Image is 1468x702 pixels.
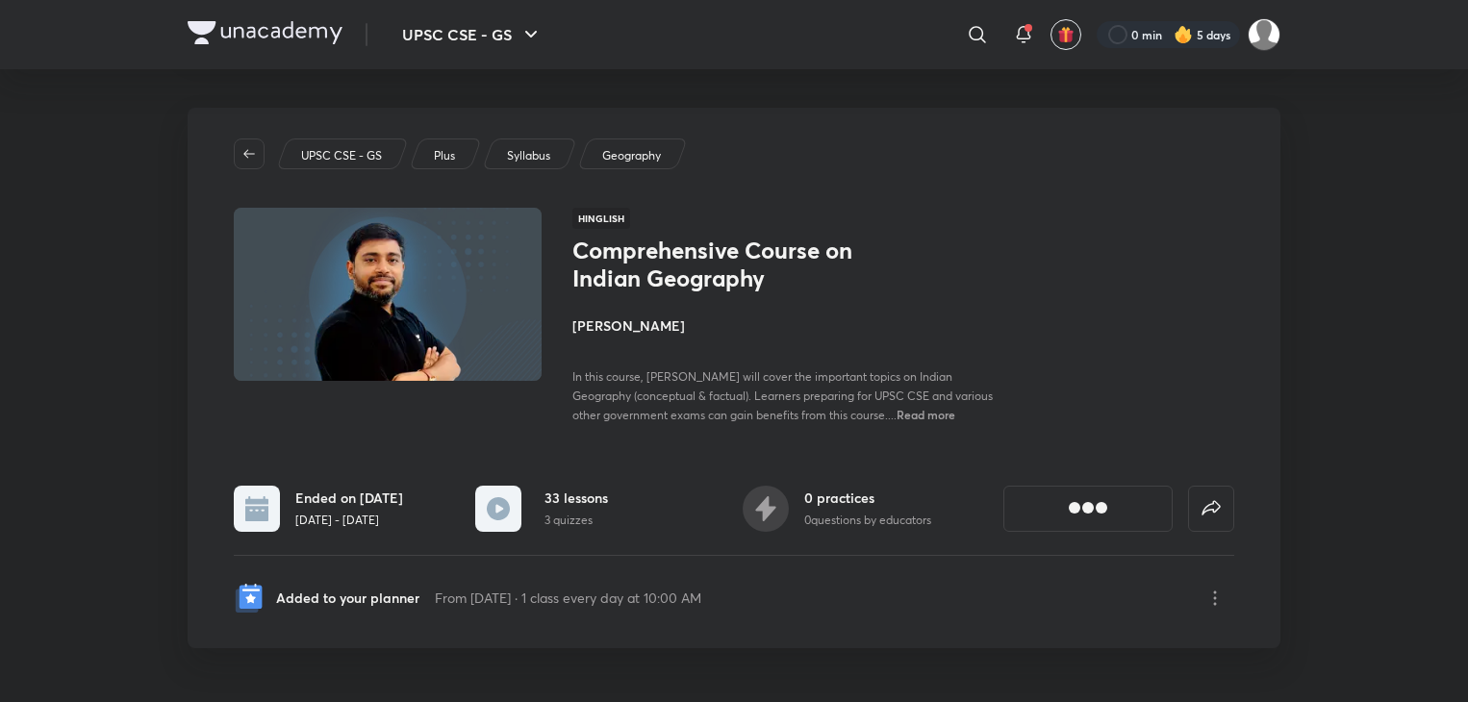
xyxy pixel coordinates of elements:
a: Company Logo [188,21,342,49]
img: avatar [1057,26,1075,43]
p: [DATE] - [DATE] [295,512,403,529]
p: Syllabus [507,147,550,164]
p: 3 quizzes [544,512,608,529]
img: SP [1248,18,1280,51]
a: UPSC CSE - GS [298,147,386,164]
img: streak [1174,25,1193,44]
p: 0 questions by educators [804,512,931,529]
p: Added to your planner [276,588,419,608]
span: Hinglish [572,208,630,229]
span: Read more [897,407,955,422]
button: false [1188,486,1234,532]
h6: Ended on [DATE] [295,488,403,508]
h6: 0 practices [804,488,931,508]
button: avatar [1050,19,1081,50]
h6: 33 lessons [544,488,608,508]
p: UPSC CSE - GS [301,147,382,164]
button: UPSC CSE - GS [391,15,554,54]
h4: [PERSON_NAME] [572,315,1003,336]
span: In this course, [PERSON_NAME] will cover the important topics on Indian Geography (conceptual & f... [572,369,993,422]
a: Geography [599,147,665,164]
p: From [DATE] · 1 class every day at 10:00 AM [435,588,701,608]
p: Plus [434,147,455,164]
img: Thumbnail [231,206,544,383]
h1: Comprehensive Course on Indian Geography [572,237,887,292]
a: Syllabus [504,147,554,164]
a: Plus [431,147,459,164]
p: Geography [602,147,661,164]
img: Company Logo [188,21,342,44]
button: [object Object] [1003,486,1173,532]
